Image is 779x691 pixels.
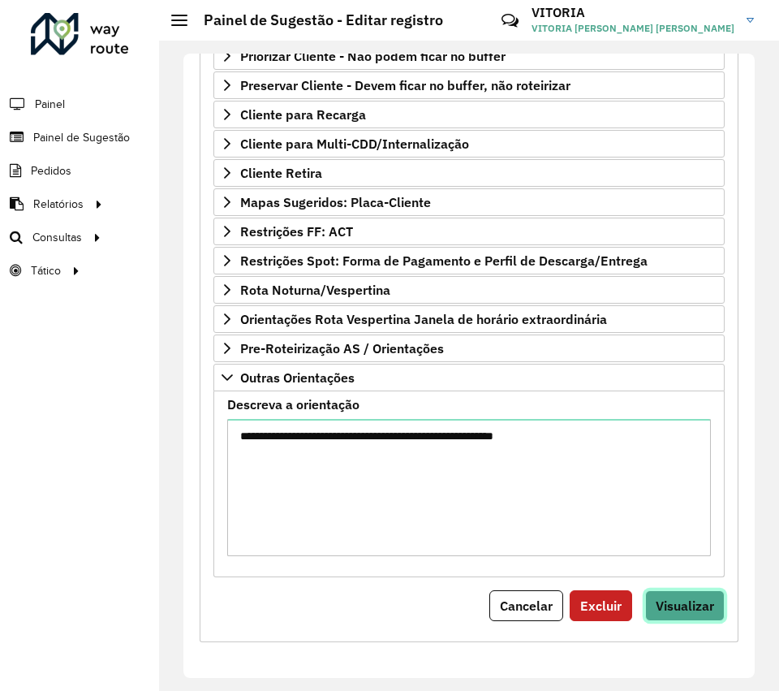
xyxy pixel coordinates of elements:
[33,196,84,213] span: Relatórios
[240,108,366,121] span: Cliente para Recarga
[532,5,734,20] h3: VITORIA
[240,342,444,355] span: Pre-Roteirização AS / Orientações
[227,395,359,414] label: Descreva a orientação
[213,335,725,362] a: Pre-Roteirização AS / Orientações
[493,3,527,38] a: Contato Rápido
[240,371,355,384] span: Outras Orientações
[31,262,61,279] span: Tático
[213,101,725,128] a: Cliente para Recarga
[580,598,622,614] span: Excluir
[240,79,570,92] span: Preservar Cliente - Devem ficar no buffer, não roteirizar
[645,590,725,621] button: Visualizar
[33,129,130,146] span: Painel de Sugestão
[213,391,725,577] div: Outras Orientações
[240,50,506,63] span: Priorizar Cliente - Não podem ficar no buffer
[240,254,648,267] span: Restrições Spot: Forma de Pagamento e Perfil de Descarga/Entrega
[213,305,725,333] a: Orientações Rota Vespertina Janela de horário extraordinária
[213,247,725,274] a: Restrições Spot: Forma de Pagamento e Perfil de Descarga/Entrega
[32,229,82,246] span: Consultas
[213,188,725,216] a: Mapas Sugeridos: Placa-Cliente
[240,196,431,209] span: Mapas Sugeridos: Placa-Cliente
[213,71,725,99] a: Preservar Cliente - Devem ficar no buffer, não roteirizar
[213,130,725,158] a: Cliente para Multi-CDD/Internalização
[187,11,443,29] h2: Painel de Sugestão - Editar registro
[240,225,353,238] span: Restrições FF: ACT
[213,159,725,187] a: Cliente Retira
[570,590,632,621] button: Excluir
[532,21,734,36] span: VITORIA [PERSON_NAME] [PERSON_NAME]
[213,218,725,245] a: Restrições FF: ACT
[240,166,322,179] span: Cliente Retira
[489,590,563,621] button: Cancelar
[500,598,553,614] span: Cancelar
[240,313,607,326] span: Orientações Rota Vespertina Janela de horário extraordinária
[213,364,725,391] a: Outras Orientações
[656,598,714,614] span: Visualizar
[240,283,390,296] span: Rota Noturna/Vespertina
[240,137,469,150] span: Cliente para Multi-CDD/Internalização
[31,162,71,179] span: Pedidos
[213,42,725,70] a: Priorizar Cliente - Não podem ficar no buffer
[35,96,65,113] span: Painel
[213,276,725,304] a: Rota Noturna/Vespertina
